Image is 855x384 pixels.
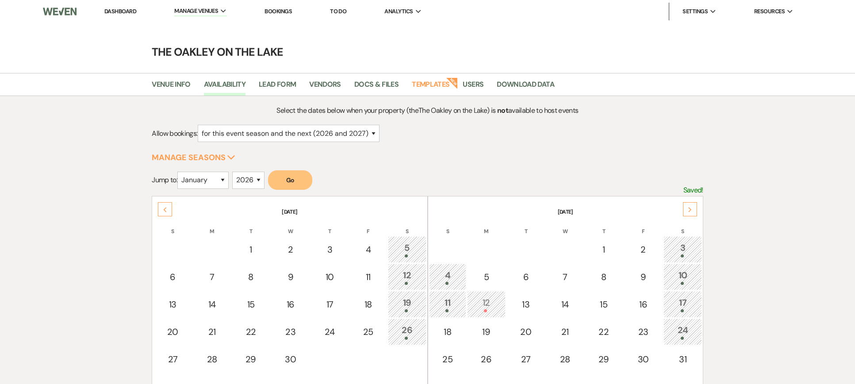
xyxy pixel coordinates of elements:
[434,296,462,312] div: 11
[754,7,785,16] span: Resources
[668,323,697,340] div: 24
[265,8,292,15] a: Bookings
[511,270,541,284] div: 6
[668,353,697,366] div: 31
[316,325,344,338] div: 24
[446,77,459,89] strong: New
[589,270,617,284] div: 8
[393,241,422,257] div: 5
[511,298,541,311] div: 13
[497,79,554,96] a: Download Data
[237,270,265,284] div: 8
[683,184,703,196] p: Saved!
[311,217,349,235] th: T
[198,298,226,311] div: 14
[198,270,226,284] div: 7
[412,79,449,96] a: Templates
[43,2,77,21] img: Weven Logo
[629,298,658,311] div: 16
[668,241,697,257] div: 3
[237,353,265,366] div: 29
[349,217,387,235] th: F
[589,325,617,338] div: 22
[354,298,382,311] div: 18
[472,325,500,338] div: 19
[276,243,305,256] div: 2
[546,217,584,235] th: W
[393,323,422,340] div: 26
[668,296,697,312] div: 17
[511,353,541,366] div: 27
[629,270,658,284] div: 9
[198,353,226,366] div: 28
[354,270,382,284] div: 11
[429,217,467,235] th: S
[682,7,708,16] span: Settings
[434,325,462,338] div: 18
[158,270,188,284] div: 6
[276,298,305,311] div: 16
[158,353,188,366] div: 27
[204,79,245,96] a: Availability
[384,7,413,16] span: Analytics
[393,269,422,285] div: 12
[393,296,422,312] div: 19
[551,298,579,311] div: 14
[472,296,500,312] div: 12
[551,325,579,338] div: 21
[629,353,658,366] div: 30
[629,325,658,338] div: 23
[153,197,426,216] th: [DATE]
[152,154,235,161] button: Manage Seasons
[268,170,312,190] button: Go
[152,175,177,184] span: Jump to:
[589,243,617,256] div: 1
[316,270,344,284] div: 10
[104,8,136,15] a: Dashboard
[668,269,697,285] div: 10
[316,243,344,256] div: 3
[511,325,541,338] div: 20
[589,298,617,311] div: 15
[354,325,382,338] div: 25
[354,79,399,96] a: Docs & Files
[152,79,191,96] a: Venue Info
[497,106,508,115] strong: not
[624,217,663,235] th: F
[354,243,382,256] div: 4
[221,105,634,116] p: Select the dates below when your property (the The Oakley on the Lake ) is available to host events
[463,79,483,96] a: Users
[276,270,305,284] div: 9
[506,217,545,235] th: T
[271,217,310,235] th: W
[276,353,305,366] div: 30
[467,217,505,235] th: M
[629,243,658,256] div: 2
[198,325,226,338] div: 21
[472,353,500,366] div: 26
[429,197,702,216] th: [DATE]
[330,8,346,15] a: To Do
[434,269,462,285] div: 4
[259,79,296,96] a: Lead Form
[152,129,197,138] span: Allow bookings:
[316,298,344,311] div: 17
[232,217,270,235] th: T
[153,217,192,235] th: S
[276,325,305,338] div: 23
[158,325,188,338] div: 20
[193,217,231,235] th: M
[237,298,265,311] div: 15
[309,79,341,96] a: Vendors
[472,270,500,284] div: 5
[551,270,579,284] div: 7
[174,7,218,15] span: Manage Venues
[158,298,188,311] div: 13
[237,243,265,256] div: 1
[663,217,702,235] th: S
[589,353,617,366] div: 29
[434,353,462,366] div: 25
[388,217,426,235] th: S
[551,353,579,366] div: 28
[584,217,622,235] th: T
